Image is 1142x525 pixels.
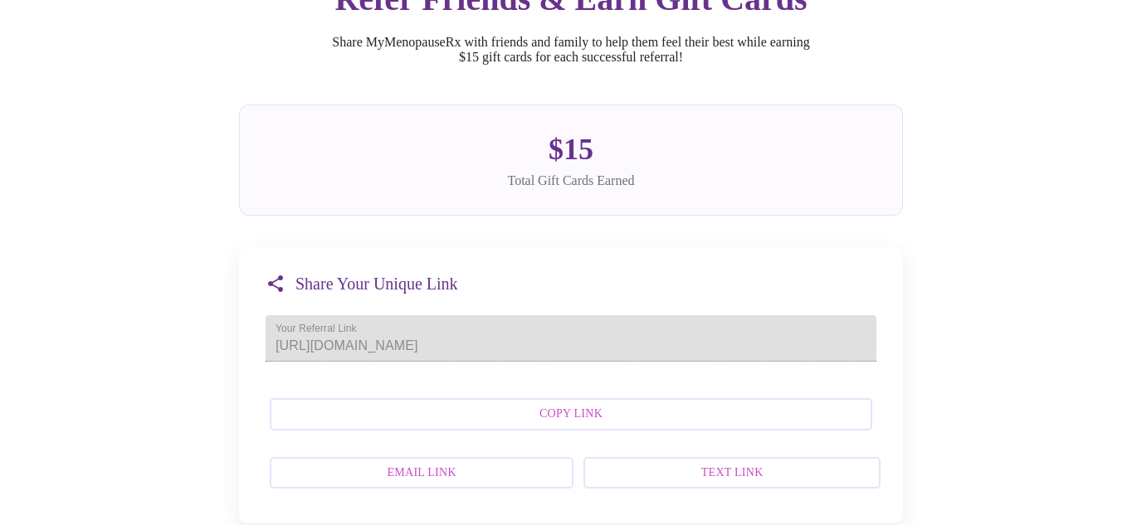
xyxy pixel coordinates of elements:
button: Copy Link [270,398,872,430]
a: Email Link [266,449,569,498]
button: Text Link [583,457,881,489]
button: Email Link [270,457,573,489]
div: Total Gift Cards Earned [266,173,876,188]
span: Copy Link [288,404,854,425]
span: Email Link [288,463,555,484]
div: $ 15 [266,132,876,167]
h3: Share Your Unique Link [295,275,458,294]
span: Text Link [602,463,862,484]
p: Share MyMenopauseRx with friends and family to help them feel their best while earning $15 gift c... [322,35,820,65]
a: Text Link [579,449,876,498]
